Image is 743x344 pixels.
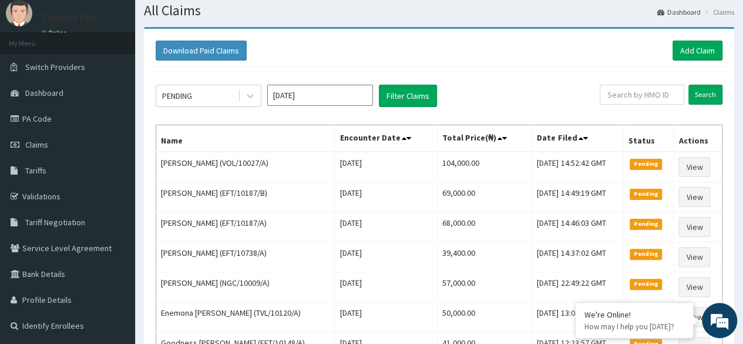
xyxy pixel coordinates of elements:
li: Claims [702,7,734,17]
a: View [678,277,710,297]
span: Pending [630,189,662,199]
span: Claims [25,139,48,150]
a: View [678,187,710,207]
td: [DATE] [335,212,437,242]
td: [DATE] [335,182,437,212]
a: Dashboard [657,7,701,17]
p: How may I help you today? [584,322,684,332]
button: Filter Claims [379,85,437,107]
td: [PERSON_NAME] (EFT/10187/A) [156,212,335,242]
a: View [678,157,710,177]
span: Dashboard [25,88,63,98]
td: [DATE] [335,242,437,272]
td: 50,000.00 [437,302,532,332]
button: Download Paid Claims [156,41,247,61]
a: View [678,307,710,327]
td: [DATE] 13:04:43 GMT [532,302,624,332]
h1: All Claims [144,3,734,18]
th: Status [623,125,674,152]
div: PENDING [162,90,192,102]
p: Tabblos Eye [41,12,96,23]
input: Select Month and Year [267,85,373,106]
td: [DATE] [335,152,437,182]
span: Pending [630,159,662,169]
td: 57,000.00 [437,272,532,302]
span: Pending [630,249,662,259]
input: Search [688,85,722,105]
th: Total Price(₦) [437,125,532,152]
td: 39,400.00 [437,242,532,272]
td: [DATE] 14:46:03 GMT [532,212,624,242]
td: [PERSON_NAME] (EFT/10187/B) [156,182,335,212]
td: 104,000.00 [437,152,532,182]
div: We're Online! [584,309,684,320]
span: Switch Providers [25,62,85,72]
td: [DATE] [335,302,437,332]
td: Enemona [PERSON_NAME] (TVL/10120/A) [156,302,335,332]
th: Date Filed [532,125,624,152]
span: Tariff Negotiation [25,217,85,228]
td: 68,000.00 [437,212,532,242]
a: View [678,247,710,267]
td: [DATE] 14:37:02 GMT [532,242,624,272]
td: [PERSON_NAME] (VOL/10027/A) [156,152,335,182]
td: [DATE] 14:52:42 GMT [532,152,624,182]
span: Tariffs [25,165,46,176]
th: Actions [674,125,722,152]
td: [DATE] [335,272,437,302]
td: [PERSON_NAME] (NGC/10009/A) [156,272,335,302]
th: Name [156,125,335,152]
span: Pending [630,219,662,229]
a: Add Claim [673,41,722,61]
span: Pending [630,279,662,289]
a: Online [41,29,69,37]
input: Search by HMO ID [600,85,684,105]
td: [DATE] 22:49:22 GMT [532,272,624,302]
td: [DATE] 14:49:19 GMT [532,182,624,212]
td: [PERSON_NAME] (EFT/10738/A) [156,242,335,272]
td: 69,000.00 [437,182,532,212]
th: Encounter Date [335,125,437,152]
a: View [678,217,710,237]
